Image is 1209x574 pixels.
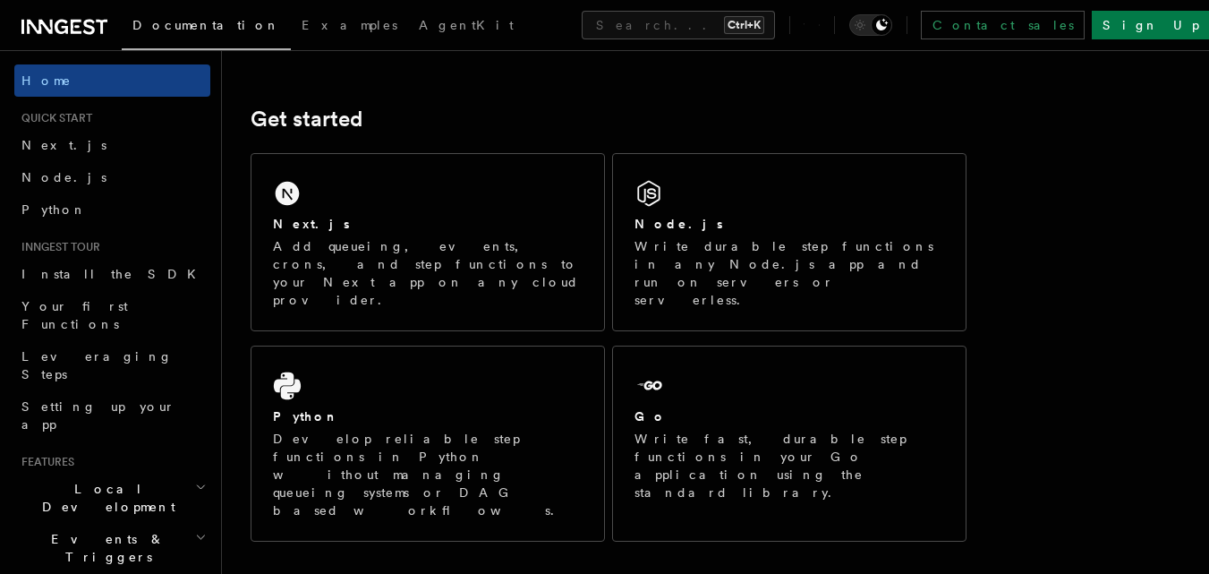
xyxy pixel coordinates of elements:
[921,11,1085,39] a: Contact sales
[14,64,210,97] a: Home
[21,202,87,217] span: Python
[582,11,775,39] button: Search...Ctrl+K
[419,18,514,32] span: AgentKit
[21,72,72,90] span: Home
[14,129,210,161] a: Next.js
[291,5,408,48] a: Examples
[273,430,583,519] p: Develop reliable step functions in Python without managing queueing systems or DAG based workflows.
[273,215,350,233] h2: Next.js
[408,5,524,48] a: AgentKit
[634,237,944,309] p: Write durable step functions in any Node.js app and run on servers or serverless.
[21,299,128,331] span: Your first Functions
[132,18,280,32] span: Documentation
[21,267,207,281] span: Install the SDK
[14,473,210,523] button: Local Development
[273,237,583,309] p: Add queueing, events, crons, and step functions to your Next app on any cloud provider.
[634,430,944,501] p: Write fast, durable step functions in your Go application using the standard library.
[849,14,892,36] button: Toggle dark mode
[14,258,210,290] a: Install the SDK
[14,455,74,469] span: Features
[21,138,106,152] span: Next.js
[14,530,195,566] span: Events & Triggers
[302,18,397,32] span: Examples
[14,193,210,226] a: Python
[14,240,100,254] span: Inngest tour
[14,340,210,390] a: Leveraging Steps
[14,290,210,340] a: Your first Functions
[14,390,210,441] a: Setting up your app
[14,161,210,193] a: Node.js
[122,5,291,50] a: Documentation
[21,349,173,381] span: Leveraging Steps
[273,407,339,425] h2: Python
[251,153,605,331] a: Next.jsAdd queueing, events, crons, and step functions to your Next app on any cloud provider.
[251,346,605,542] a: PythonDevelop reliable step functions in Python without managing queueing systems or DAG based wo...
[251,107,362,132] a: Get started
[612,346,966,542] a: GoWrite fast, durable step functions in your Go application using the standard library.
[634,215,723,233] h2: Node.js
[634,407,667,425] h2: Go
[14,111,92,125] span: Quick start
[14,523,210,573] button: Events & Triggers
[21,399,175,432] span: Setting up your app
[612,153,966,331] a: Node.jsWrite durable step functions in any Node.js app and run on servers or serverless.
[14,480,195,516] span: Local Development
[724,16,764,34] kbd: Ctrl+K
[21,170,106,184] span: Node.js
